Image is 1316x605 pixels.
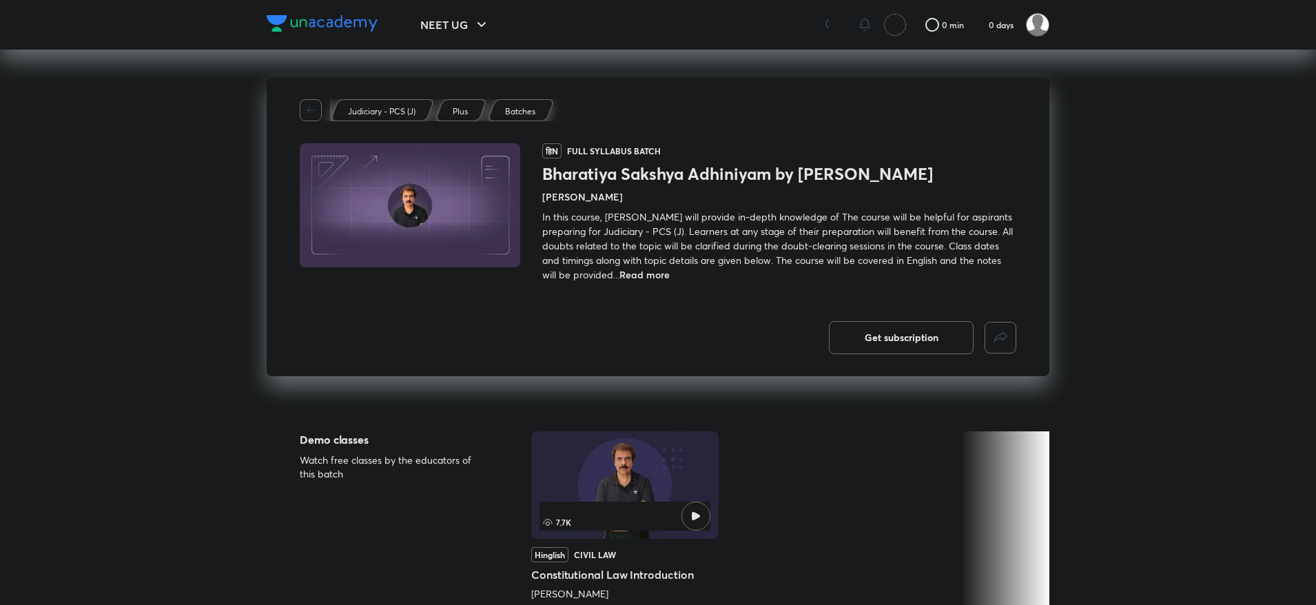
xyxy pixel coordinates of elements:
[567,145,661,156] p: Full Syllabus Batch
[267,15,378,35] a: Company Logo
[531,587,608,600] a: [PERSON_NAME]
[267,15,378,32] img: Company Logo
[542,189,623,204] h4: [PERSON_NAME]
[298,142,522,269] img: Thumbnail
[503,105,538,118] a: Batches
[574,551,616,559] div: Civil Law
[1269,503,1286,520] img: ttu
[539,514,574,531] span: 7.7K
[453,105,468,118] p: Plus
[346,105,418,118] a: Judiciary - PCS (J)
[531,547,568,562] div: Hinglish
[531,587,719,601] div: Anil Khanna
[531,566,719,583] h5: Constitutional Law Introduction
[300,453,487,481] p: Watch free classes by the educators of this batch
[619,268,670,281] span: Read more
[829,321,974,354] button: Get subscription
[889,19,901,31] img: avatar
[412,11,498,39] button: NEET UG
[865,331,938,345] span: Get subscription
[542,164,1016,184] h1: Bharatiya Sakshya Adhiniyam by [PERSON_NAME]
[1026,13,1049,37] img: Alan Pail.M
[972,18,986,32] img: streak
[451,105,471,118] a: Plus
[542,210,1013,281] span: In this course, [PERSON_NAME] will provide in-depth knowledge of The course will be helpful for a...
[884,14,906,36] button: avatar
[300,431,487,448] h5: Demo classes
[542,143,562,158] span: हिN
[505,105,535,118] p: Batches
[348,105,415,118] p: Judiciary - PCS (J)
